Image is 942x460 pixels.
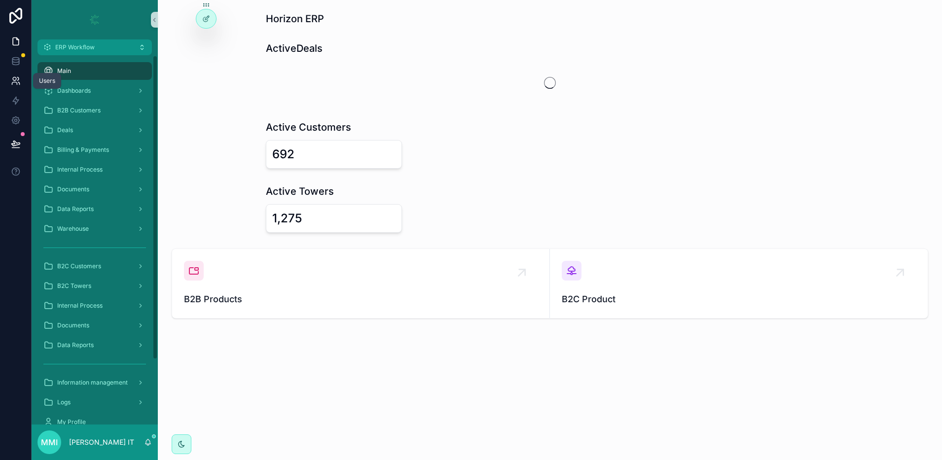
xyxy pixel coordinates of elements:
[57,166,103,174] span: Internal Process
[57,321,89,329] span: Documents
[37,374,152,391] a: Information management
[57,205,94,213] span: Data Reports
[57,146,109,154] span: Billing & Payments
[57,398,71,406] span: Logs
[37,121,152,139] a: Deals
[37,102,152,119] a: B2B Customers
[57,282,91,290] span: B2C Towers
[57,185,89,193] span: Documents
[32,55,158,425] div: scrollable content
[57,341,94,349] span: Data Reports
[57,418,86,426] span: My Profile
[272,146,294,162] div: 692
[550,249,928,318] a: B2C Product
[37,220,152,238] a: Warehouse
[57,106,101,114] span: B2B Customers
[37,82,152,100] a: Dashboards
[37,62,152,80] a: Main
[41,436,58,448] span: MMI
[39,77,55,85] div: Users
[55,43,95,51] span: ERP Workflow
[57,302,103,310] span: Internal Process
[37,336,152,354] a: Data Reports
[37,393,152,411] a: Logs
[266,41,323,55] h1: ActiveDeals
[57,87,91,95] span: Dashboards
[87,12,103,28] img: App logo
[37,413,152,431] a: My Profile
[37,297,152,315] a: Internal Process
[37,39,152,55] button: ERP Workflow
[272,211,302,226] div: 1,275
[57,225,89,233] span: Warehouse
[57,126,73,134] span: Deals
[57,67,71,75] span: Main
[37,317,152,334] a: Documents
[69,437,134,447] p: [PERSON_NAME] IT
[266,12,324,26] h1: Horizon ERP
[37,257,152,275] a: B2C Customers
[266,120,351,134] h1: Active Customers
[562,292,916,306] span: B2C Product
[37,200,152,218] a: Data Reports
[37,161,152,178] a: Internal Process
[172,249,550,318] a: B2B Products
[57,379,128,387] span: Information management
[57,262,101,270] span: B2C Customers
[184,292,538,306] span: B2B Products
[37,141,152,159] a: Billing & Payments
[37,277,152,295] a: B2C Towers
[37,180,152,198] a: Documents
[266,184,334,198] h1: Active Towers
